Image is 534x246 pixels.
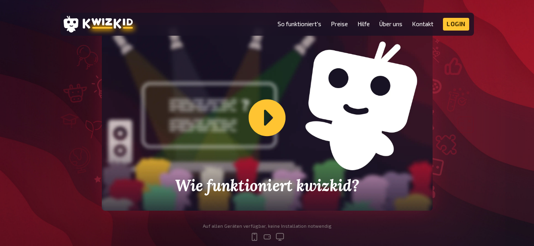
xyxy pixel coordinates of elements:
a: Kontakt [412,21,433,27]
svg: mobile [250,232,259,242]
a: Über uns [379,21,402,27]
svg: tablet [262,232,272,242]
h2: Wie funktioniert kwizkid? [168,177,366,195]
a: Hilfe [357,21,370,27]
a: Preise [331,21,348,27]
a: So funktioniert's [278,21,321,27]
a: Login [443,18,469,31]
div: Auf allen Geräten verfügbar, keine Installation notwendig [203,223,332,229]
svg: desktop [275,232,285,242]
